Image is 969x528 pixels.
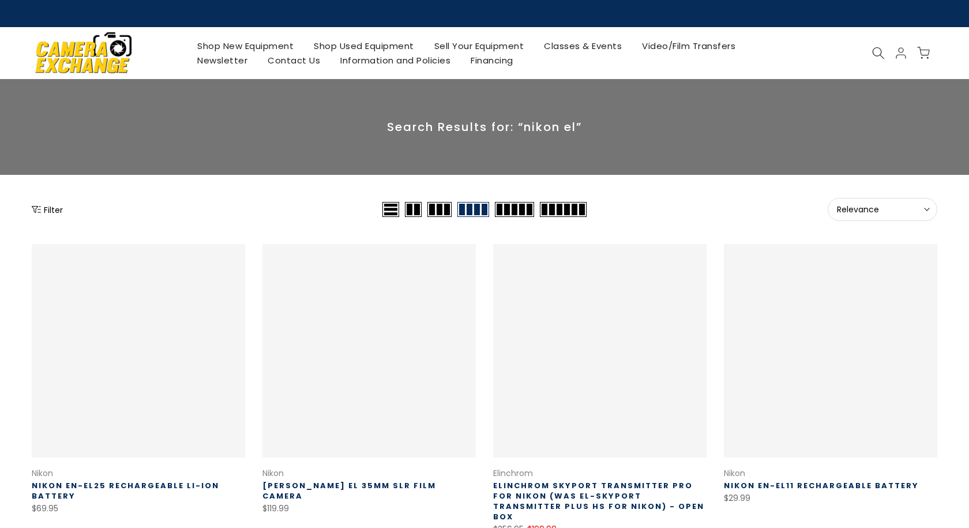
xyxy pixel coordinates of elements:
[724,467,745,479] a: Nikon
[32,119,937,134] p: Search Results for: “nikon el”
[304,39,425,53] a: Shop Used Equipment
[493,480,704,522] a: Elinchrom Skyport Transmitter Pro For Nikon (Was El-Skyport Transmitter Plus HS for Nikon) - OPEN...
[187,39,304,53] a: Shop New Equipment
[724,480,919,491] a: Nikon EN-EL11 Rechargeable Battery
[32,480,219,501] a: Nikon EN-EL25 Rechargeable Li-ion Battery
[461,53,524,68] a: Financing
[724,491,937,505] div: $29.99
[32,467,53,479] a: Nikon
[262,501,476,516] div: $119.99
[262,467,284,479] a: Nikon
[493,467,533,479] a: Elinchrom
[632,39,746,53] a: Video/Film Transfers
[837,204,928,215] span: Relevance
[258,53,330,68] a: Contact Us
[32,204,63,215] button: Show filters
[534,39,632,53] a: Classes & Events
[187,53,258,68] a: Newsletter
[32,501,245,516] div: $69.95
[424,39,534,53] a: Sell Your Equipment
[330,53,461,68] a: Information and Policies
[828,198,937,221] button: Relevance
[262,480,436,501] a: [PERSON_NAME] EL 35mm SLR Film Camera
